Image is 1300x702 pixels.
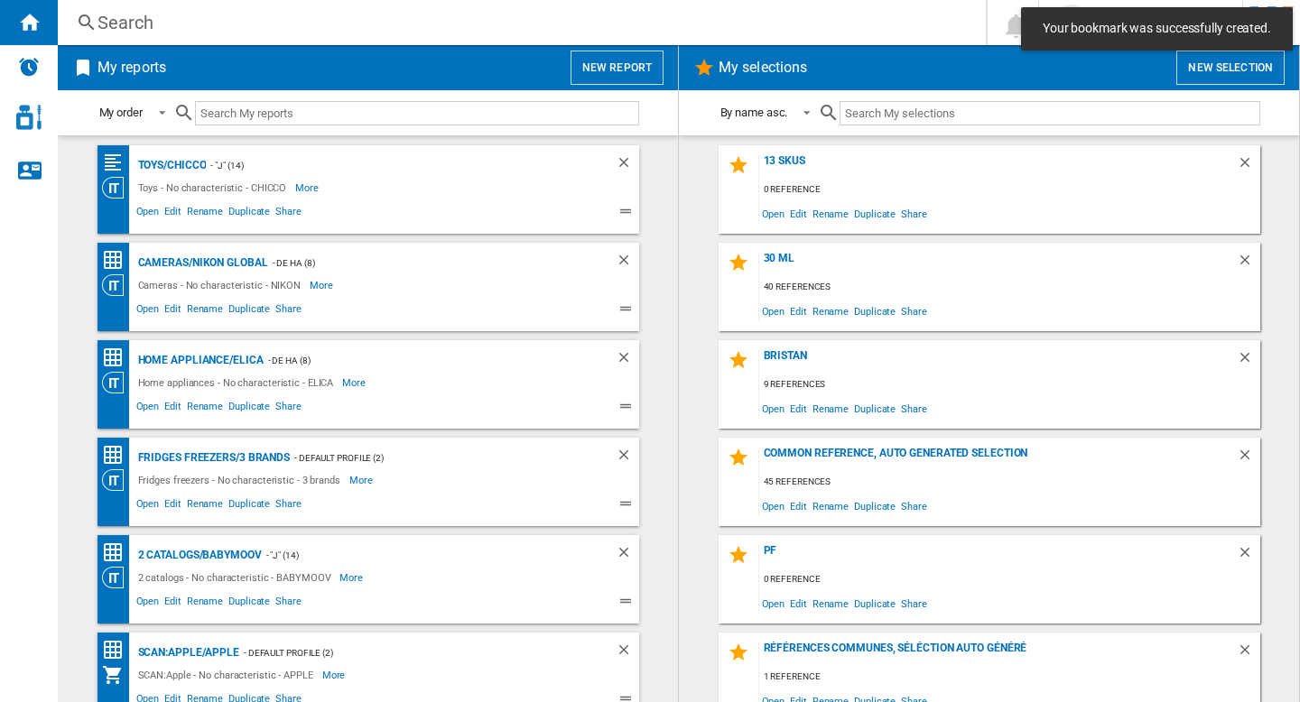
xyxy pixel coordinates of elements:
[715,51,811,85] h2: My selections
[162,593,184,614] span: Edit
[94,51,170,85] h2: My reports
[134,154,207,177] div: Toys/CHICCO
[840,101,1259,125] input: Search My selections
[810,591,851,615] span: Rename
[134,593,162,614] span: Open
[310,274,336,296] span: More
[134,664,322,686] div: SCAN:Apple - No characteristic - APPLE
[1176,51,1285,85] button: New selection
[134,372,343,393] div: Home appliances - No characteristic - ELICA
[226,495,273,517] span: Duplicate
[851,201,898,226] span: Duplicate
[759,544,1237,568] div: pf
[759,252,1237,276] div: 30 ML
[322,664,348,686] span: More
[851,591,898,615] span: Duplicate
[616,544,639,567] div: Delete
[226,203,273,225] span: Duplicate
[195,101,639,125] input: Search My reports
[759,374,1260,396] div: 9 references
[1237,154,1260,179] div: Delete
[134,398,162,420] span: Open
[134,469,349,491] div: Fridges freezers - No characteristic - 3 brands
[264,349,580,372] div: - de HA (8)
[787,201,810,226] span: Edit
[1237,252,1260,276] div: Delete
[268,252,580,274] div: - de HA (8)
[851,494,898,518] span: Duplicate
[759,568,1260,591] div: 0 reference
[810,494,851,518] span: Rename
[134,203,162,225] span: Open
[239,642,580,664] div: - Default profile (2)
[134,300,162,322] span: Open
[134,544,262,567] div: 2 catalogs/BABYMOOV
[134,274,311,296] div: Cameras - No characteristic - NIKON
[898,299,930,323] span: Share
[1237,447,1260,471] div: Delete
[1237,349,1260,374] div: Delete
[102,372,134,393] div: Category View
[273,398,304,420] span: Share
[102,664,134,686] div: My Assortment
[184,495,226,517] span: Rename
[162,300,184,322] span: Edit
[184,300,226,322] span: Rename
[1237,544,1260,568] div: Delete
[898,591,930,615] span: Share
[226,300,273,322] span: Duplicate
[273,203,304,225] span: Share
[102,567,134,588] div: Category View
[102,541,134,564] div: Price Matrix
[851,299,898,323] span: Duplicate
[759,349,1237,374] div: bristan
[898,396,930,420] span: Share
[273,593,304,614] span: Share
[295,177,321,199] span: More
[787,591,810,615] span: Edit
[759,179,1260,201] div: 0 reference
[759,642,1237,666] div: Références communes, séléction auto généré
[616,154,639,177] div: Delete
[102,444,134,466] div: Price Matrix
[97,10,939,35] div: Search
[759,591,788,615] span: Open
[616,447,639,469] div: Delete
[787,299,810,323] span: Edit
[134,495,162,517] span: Open
[226,398,273,420] span: Duplicate
[99,106,143,119] div: My order
[898,494,930,518] span: Share
[810,299,851,323] span: Rename
[206,154,579,177] div: - "j" (14)
[162,203,184,225] span: Edit
[102,639,134,661] div: Price Matrix
[787,396,810,420] span: Edit
[184,398,226,420] span: Rename
[134,567,340,588] div: 2 catalogs - No characteristic - BABYMOOV
[898,201,930,226] span: Share
[759,494,788,518] span: Open
[290,447,579,469] div: - Default profile (2)
[759,471,1260,494] div: 45 references
[851,396,898,420] span: Duplicate
[184,593,226,614] span: Rename
[339,567,366,588] span: More
[759,396,788,420] span: Open
[759,276,1260,299] div: 40 references
[759,201,788,226] span: Open
[273,300,304,322] span: Share
[349,469,376,491] span: More
[134,177,296,199] div: Toys - No characteristic - CHICCO
[16,105,42,130] img: cosmetic-logo.svg
[162,495,184,517] span: Edit
[616,349,639,372] div: Delete
[1037,20,1277,38] span: Your bookmark was successfully created.
[226,593,273,614] span: Duplicate
[759,154,1237,179] div: 13 SKUS
[162,398,184,420] span: Edit
[102,469,134,491] div: Category View
[102,249,134,272] div: Price Matrix
[571,51,664,85] button: New report
[102,346,134,369] div: Price Matrix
